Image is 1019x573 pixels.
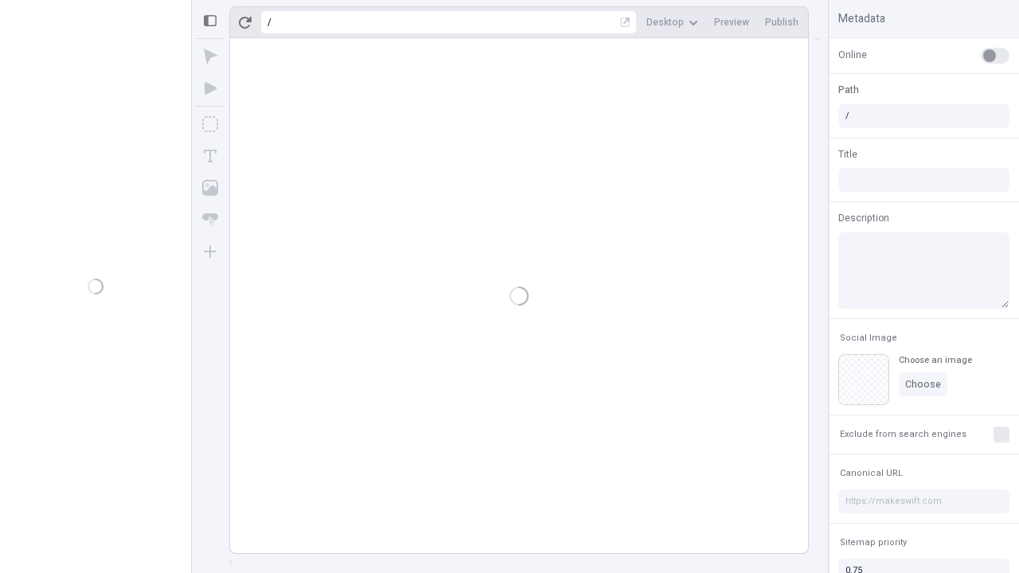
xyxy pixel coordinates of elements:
button: Choose [899,372,947,396]
div: Choose an image [899,354,972,366]
span: Path [838,83,859,97]
button: Publish [759,10,805,34]
span: Title [838,147,857,162]
span: Sitemap priority [840,536,907,548]
span: Choose [905,378,941,391]
button: Sitemap priority [837,533,910,552]
input: https://makeswift.com [838,489,1009,513]
span: Social Image [840,332,897,344]
button: Canonical URL [837,464,906,483]
span: Publish [765,16,798,29]
span: Desktop [646,16,684,29]
span: Exclude from search engines [840,428,966,440]
div: / [267,16,271,29]
button: Image [196,173,224,202]
button: Box [196,110,224,138]
span: Preview [714,16,749,29]
button: Desktop [640,10,705,34]
span: Online [838,48,867,62]
button: Button [196,205,224,234]
button: Exclude from search engines [837,425,970,444]
span: Description [838,211,889,225]
span: Canonical URL [840,467,903,479]
button: Text [196,142,224,170]
button: Preview [708,10,755,34]
button: Social Image [837,329,900,348]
